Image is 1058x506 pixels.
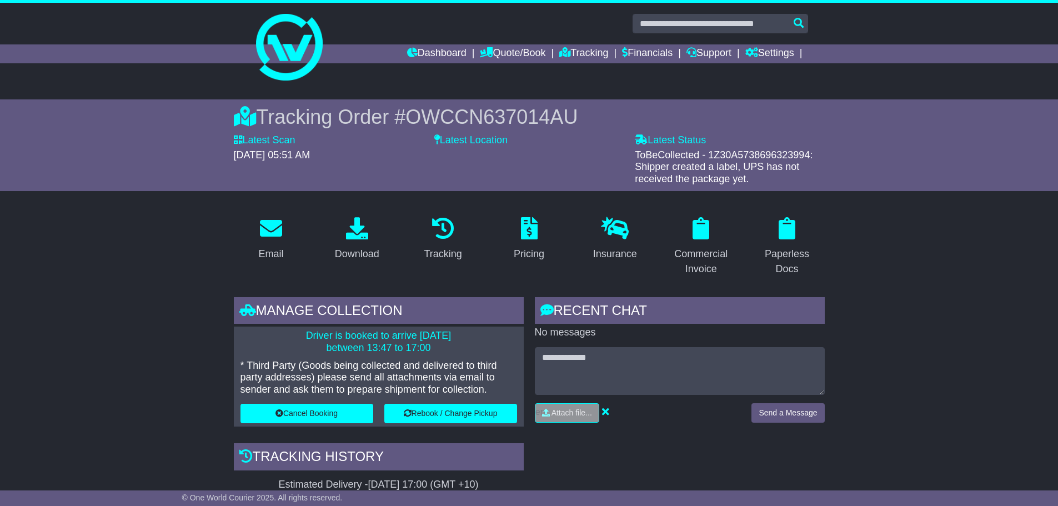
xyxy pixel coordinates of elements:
div: Download [335,247,379,262]
div: Manage collection [234,297,524,327]
span: [DATE] 05:51 AM [234,149,310,161]
span: ToBeCollected - 1Z30A5738696323994: Shipper created a label, UPS has not received the package yet. [635,149,813,184]
div: RECENT CHAT [535,297,825,327]
div: Insurance [593,247,637,262]
span: © One World Courier 2025. All rights reserved. [182,493,343,502]
a: Email [251,213,290,265]
div: Email [258,247,283,262]
a: Tracking [417,213,469,265]
p: Driver is booked to arrive [DATE] between 13:47 to 17:00 [240,330,517,354]
a: Dashboard [407,44,467,63]
button: Cancel Booking [240,404,373,423]
a: Insurance [586,213,644,265]
p: No messages [535,327,825,339]
div: Tracking Order # [234,105,825,129]
label: Latest Scan [234,134,295,147]
label: Latest Status [635,134,706,147]
div: [DATE] 17:00 (GMT +10) [368,479,479,491]
div: Tracking [424,247,462,262]
label: Latest Location [434,134,508,147]
a: Support [686,44,731,63]
div: Estimated Delivery - [234,479,524,491]
button: Rebook / Change Pickup [384,404,517,423]
a: Settings [745,44,794,63]
a: Commercial Invoice [664,213,739,280]
a: Financials [622,44,673,63]
a: Paperless Docs [750,213,825,280]
a: Download [328,213,387,265]
div: Paperless Docs [757,247,818,277]
p: * Third Party (Goods being collected and delivered to third party addresses) please send all atta... [240,360,517,396]
div: Tracking history [234,443,524,473]
a: Tracking [559,44,608,63]
button: Send a Message [751,403,824,423]
span: OWCCN637014AU [405,106,578,128]
a: Quote/Book [480,44,545,63]
div: Pricing [514,247,544,262]
a: Pricing [507,213,551,265]
div: Commercial Invoice [671,247,731,277]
